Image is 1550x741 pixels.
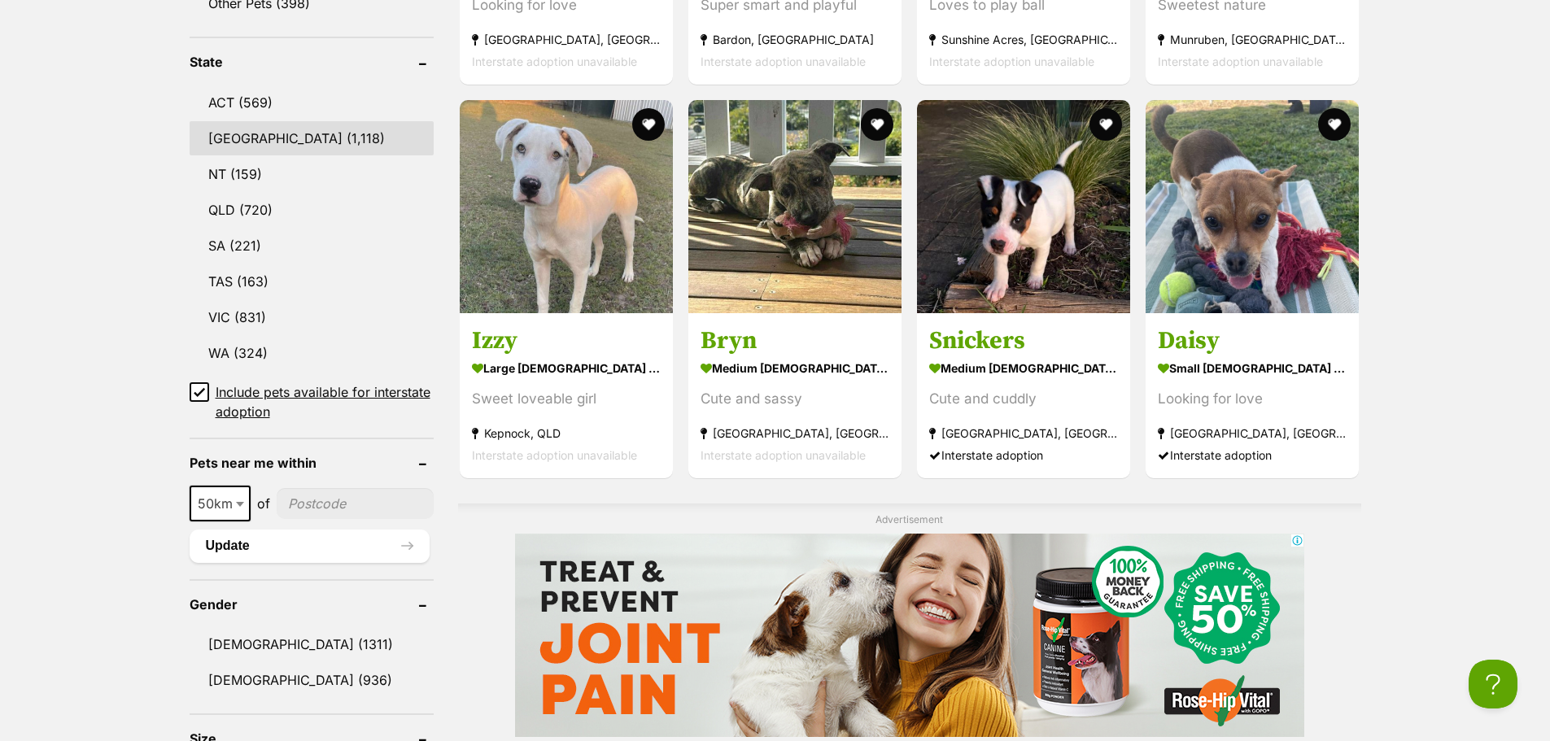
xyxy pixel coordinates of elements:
button: favourite [861,108,893,141]
h3: Bryn [701,325,889,355]
button: favourite [1089,108,1122,141]
a: SA (221) [190,229,434,263]
a: Snickers medium [DEMOGRAPHIC_DATA] Dog Cute and cuddly [GEOGRAPHIC_DATA], [GEOGRAPHIC_DATA] Inter... [917,312,1130,477]
iframe: Advertisement [515,534,1304,737]
span: Interstate adoption unavailable [701,447,866,461]
strong: [GEOGRAPHIC_DATA], [GEOGRAPHIC_DATA] [929,421,1118,443]
a: WA (324) [190,336,434,370]
span: Interstate adoption unavailable [472,54,637,68]
a: Daisy small [DEMOGRAPHIC_DATA] Dog Looking for love [GEOGRAPHIC_DATA], [GEOGRAPHIC_DATA] Intersta... [1146,312,1359,477]
a: [GEOGRAPHIC_DATA] (1,118) [190,121,434,155]
img: Daisy - Pug x Jack Russell Terrier Dog [1146,100,1359,313]
input: postcode [277,488,434,519]
button: favourite [1319,108,1351,141]
a: QLD (720) [190,193,434,227]
a: ACT (569) [190,85,434,120]
strong: medium [DEMOGRAPHIC_DATA] Dog [929,355,1118,379]
strong: [GEOGRAPHIC_DATA], [GEOGRAPHIC_DATA] [701,421,889,443]
span: 50km [190,486,251,521]
a: Bryn medium [DEMOGRAPHIC_DATA] Dog Cute and sassy [GEOGRAPHIC_DATA], [GEOGRAPHIC_DATA] Interstate... [688,312,902,477]
span: of [257,494,270,513]
a: [DEMOGRAPHIC_DATA] (936) [190,663,434,697]
span: Interstate adoption unavailable [929,54,1094,68]
header: Gender [190,597,434,612]
strong: Sunshine Acres, [GEOGRAPHIC_DATA] [929,28,1118,50]
strong: small [DEMOGRAPHIC_DATA] Dog [1158,355,1347,379]
div: Cute and cuddly [929,387,1118,409]
span: 50km [191,492,249,515]
img: Bryn - Mixed breed Dog [688,100,902,313]
div: Interstate adoption [929,443,1118,465]
strong: [GEOGRAPHIC_DATA], [GEOGRAPHIC_DATA] [1158,421,1347,443]
strong: medium [DEMOGRAPHIC_DATA] Dog [701,355,889,379]
strong: [GEOGRAPHIC_DATA], [GEOGRAPHIC_DATA] [472,28,661,50]
a: Include pets available for interstate adoption [190,382,434,421]
h3: Daisy [1158,325,1347,355]
div: Looking for love [1158,387,1347,409]
button: favourite [632,108,665,141]
span: Interstate adoption unavailable [701,54,866,68]
header: Pets near me within [190,455,434,470]
iframe: Help Scout Beacon - Open [1469,660,1517,708]
span: Interstate adoption unavailable [472,447,637,461]
button: Update [190,530,430,562]
span: Interstate adoption unavailable [1158,54,1323,68]
div: Interstate adoption [1158,443,1347,465]
span: Include pets available for interstate adoption [216,382,434,421]
img: Izzy - Bull Arab Dog [460,100,673,313]
header: State [190,54,434,69]
strong: Bardon, [GEOGRAPHIC_DATA] [701,28,889,50]
div: Cute and sassy [701,387,889,409]
img: Snickers - Staffordshire Bull Terrier Dog [917,100,1130,313]
div: Sweet loveable girl [472,387,661,409]
a: Izzy large [DEMOGRAPHIC_DATA] Dog Sweet loveable girl Kepnock, QLD Interstate adoption unavailable [460,312,673,477]
strong: Kepnock, QLD [472,421,661,443]
a: [DEMOGRAPHIC_DATA] (1311) [190,627,434,661]
strong: large [DEMOGRAPHIC_DATA] Dog [472,355,661,379]
a: TAS (163) [190,264,434,299]
a: VIC (831) [190,300,434,334]
h3: Snickers [929,325,1118,355]
a: NT (159) [190,157,434,191]
strong: Munruben, [GEOGRAPHIC_DATA] [1158,28,1347,50]
h3: Izzy [472,325,661,355]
